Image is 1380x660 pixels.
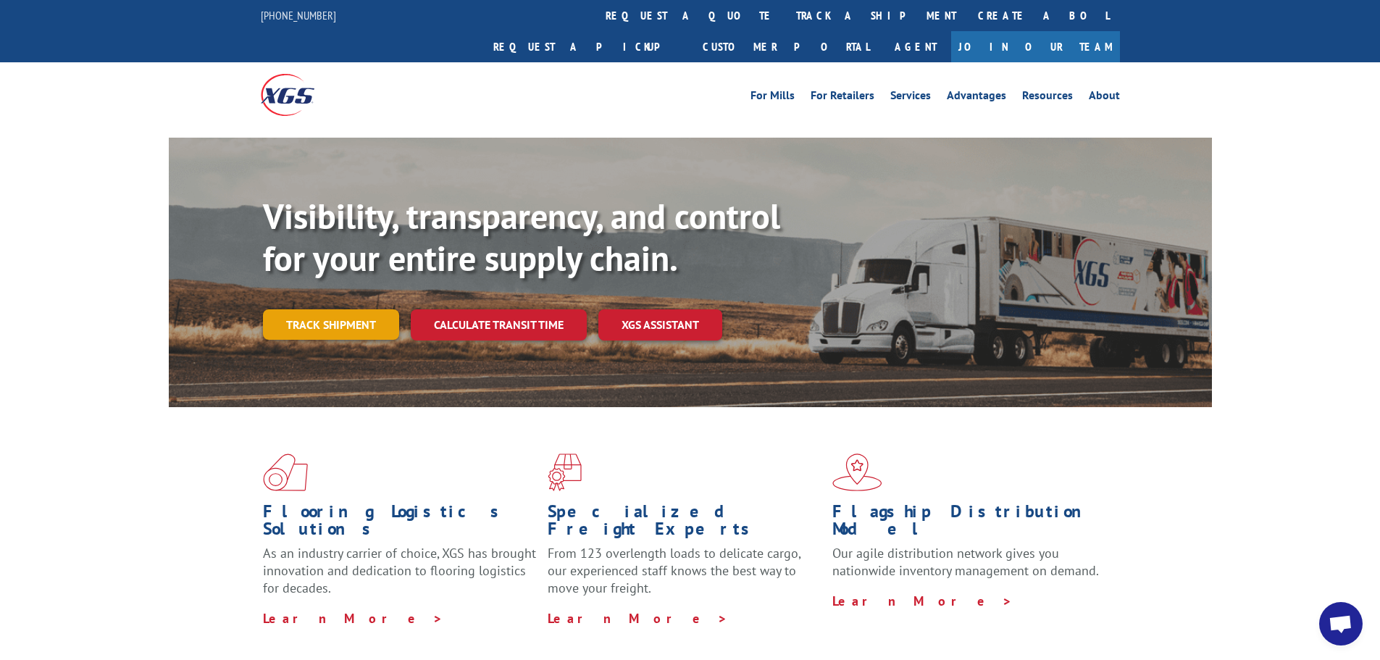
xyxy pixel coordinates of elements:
[598,309,722,341] a: XGS ASSISTANT
[692,31,880,62] a: Customer Portal
[263,503,537,545] h1: Flooring Logistics Solutions
[261,8,336,22] a: [PHONE_NUMBER]
[750,90,795,106] a: For Mills
[1319,602,1363,646] div: Open chat
[548,503,821,545] h1: Specialized Freight Experts
[832,545,1099,579] span: Our agile distribution network gives you nationwide inventory management on demand.
[411,309,587,341] a: Calculate transit time
[890,90,931,106] a: Services
[263,309,399,340] a: Track shipment
[482,31,692,62] a: Request a pickup
[263,610,443,627] a: Learn More >
[548,610,728,627] a: Learn More >
[832,593,1013,609] a: Learn More >
[951,31,1120,62] a: Join Our Team
[1022,90,1073,106] a: Resources
[263,454,308,491] img: xgs-icon-total-supply-chain-intelligence-red
[811,90,874,106] a: For Retailers
[832,503,1106,545] h1: Flagship Distribution Model
[263,193,780,280] b: Visibility, transparency, and control for your entire supply chain.
[548,454,582,491] img: xgs-icon-focused-on-flooring-red
[947,90,1006,106] a: Advantages
[832,454,882,491] img: xgs-icon-flagship-distribution-model-red
[263,545,536,596] span: As an industry carrier of choice, XGS has brought innovation and dedication to flooring logistics...
[1089,90,1120,106] a: About
[548,545,821,609] p: From 123 overlength loads to delicate cargo, our experienced staff knows the best way to move you...
[880,31,951,62] a: Agent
